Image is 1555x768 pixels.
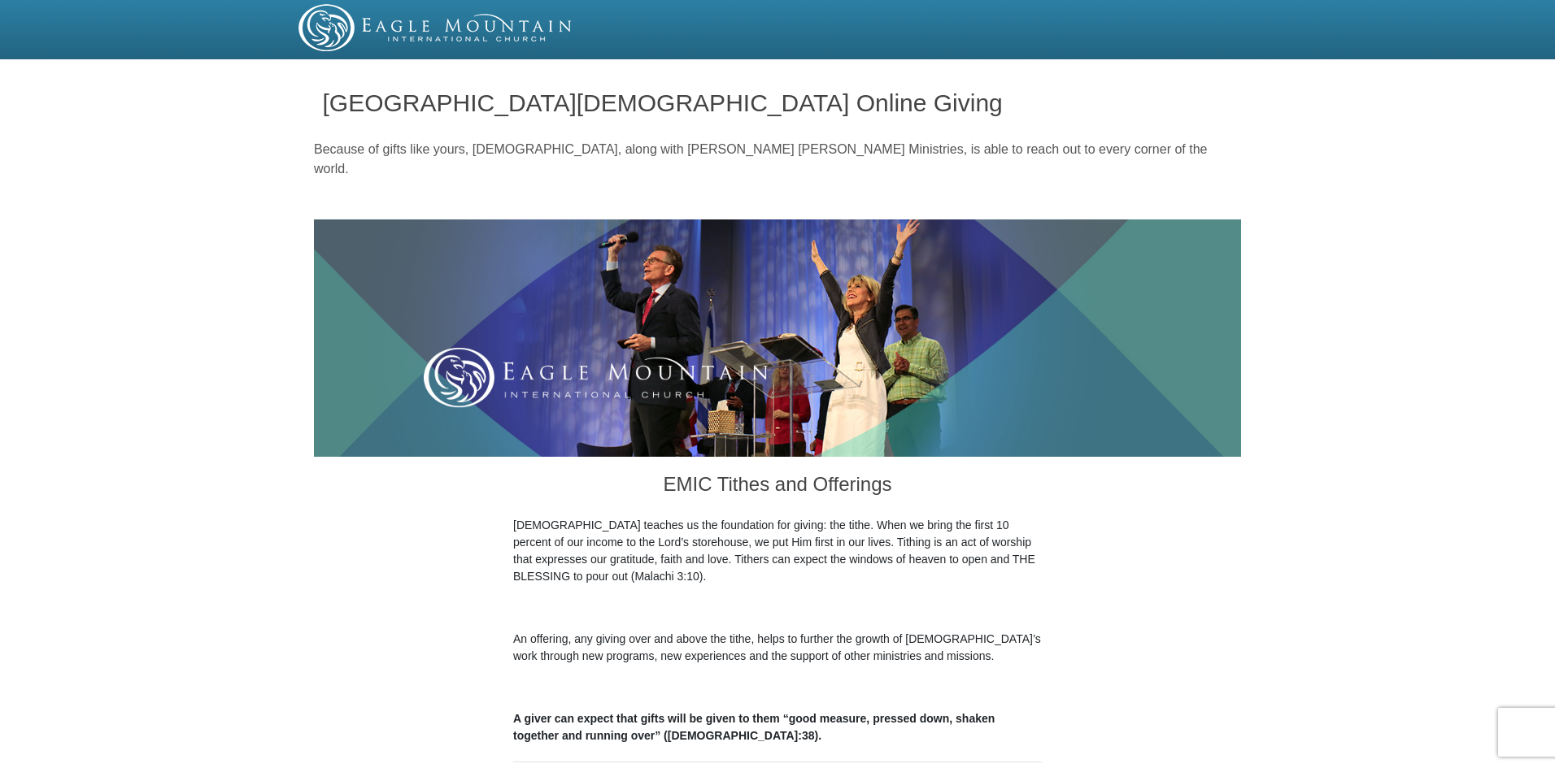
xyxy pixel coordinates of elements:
h3: EMIC Tithes and Offerings [513,457,1042,517]
p: [DEMOGRAPHIC_DATA] teaches us the foundation for giving: the tithe. When we bring the first 10 pe... [513,517,1042,585]
h1: [GEOGRAPHIC_DATA][DEMOGRAPHIC_DATA] Online Giving [323,89,1233,116]
p: Because of gifts like yours, [DEMOGRAPHIC_DATA], along with [PERSON_NAME] [PERSON_NAME] Ministrie... [314,140,1241,179]
p: An offering, any giving over and above the tithe, helps to further the growth of [DEMOGRAPHIC_DAT... [513,631,1042,665]
b: A giver can expect that gifts will be given to them “good measure, pressed down, shaken together ... [513,712,995,742]
img: EMIC [298,4,573,51]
